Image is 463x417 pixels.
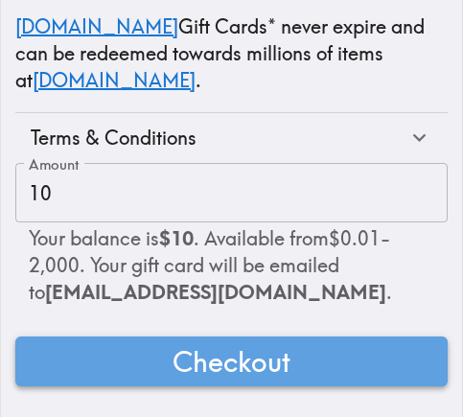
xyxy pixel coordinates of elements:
a: [DOMAIN_NAME] [33,68,196,92]
a: [DOMAIN_NAME] [15,14,178,38]
button: Checkout [15,336,448,386]
p: Gift Cards* never expire and can be redeemed towards millions of items at . [15,13,448,94]
span: [EMAIL_ADDRESS][DOMAIN_NAME] [45,280,386,304]
div: Terms & Conditions [31,125,406,151]
span: Your balance is . Available from $0.01 - 2,000 . Your gift card will be emailed to . [29,226,392,304]
div: Terms & Conditions [15,113,448,163]
b: $10 [159,226,194,250]
span: Checkout [173,342,290,381]
label: Amount [29,154,80,175]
